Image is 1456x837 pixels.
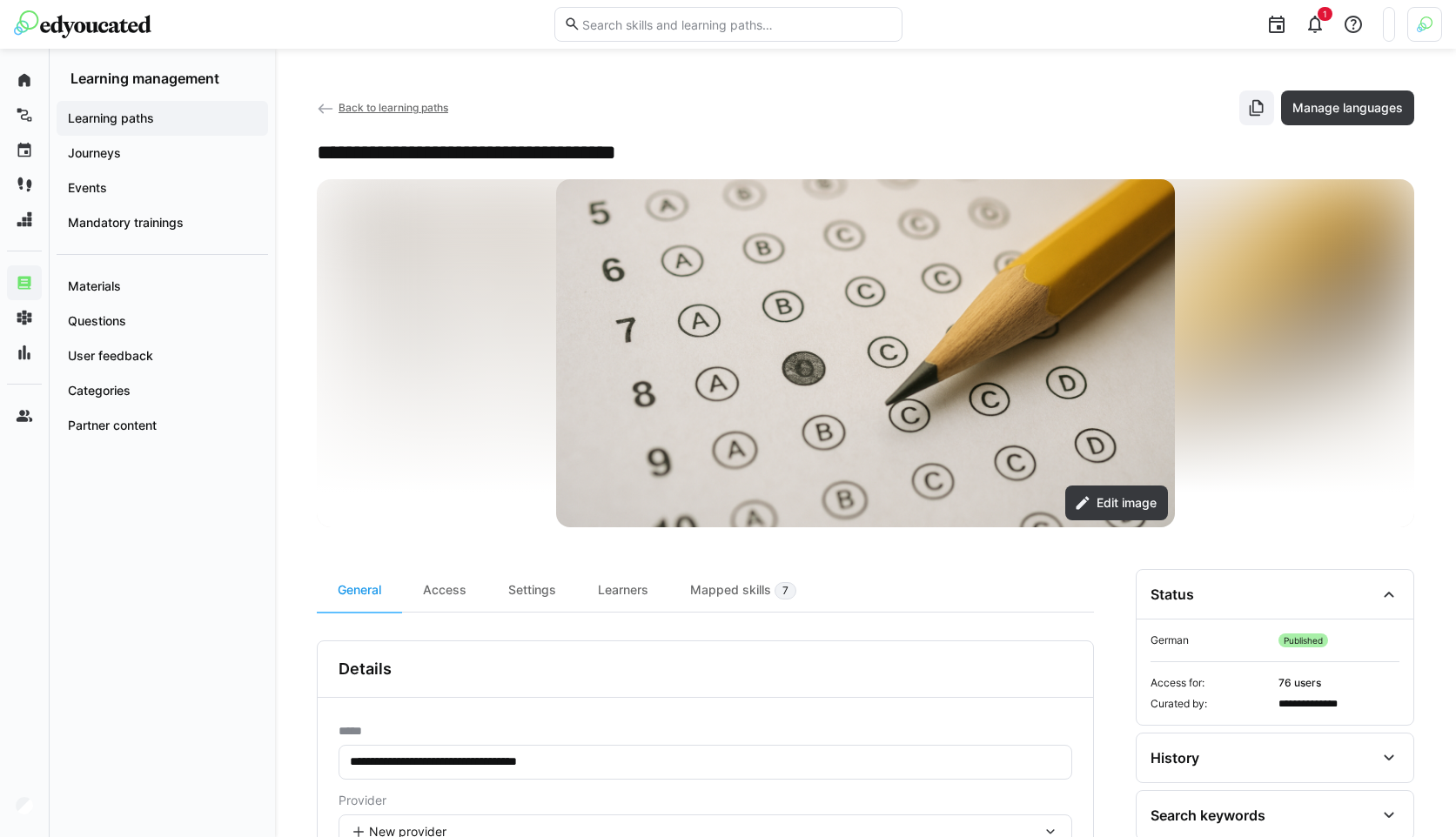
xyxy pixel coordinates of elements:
[339,793,386,807] span: Provider
[1151,697,1271,711] span: Curated by:
[1323,9,1327,19] span: 1
[1094,494,1159,512] span: Edit image
[1278,633,1328,647] span: Published
[580,17,892,32] input: Search skills and learning paths…
[402,569,487,612] div: Access
[1278,676,1399,690] span: 76 users
[782,584,788,598] span: 7
[1151,676,1271,690] span: Access for:
[669,569,817,612] div: Mapped skills
[339,101,448,114] span: Back to learning paths
[577,569,669,612] div: Learners
[339,660,392,679] h3: Details
[1290,99,1406,117] span: Manage languages
[1151,586,1194,603] div: Status
[1151,633,1271,647] span: German
[317,569,402,612] div: General
[1151,749,1199,767] div: History
[487,569,577,612] div: Settings
[317,101,448,114] a: Back to learning paths
[1281,90,1414,125] button: Manage languages
[1065,485,1168,520] button: Edit image
[1151,807,1265,824] div: Search keywords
